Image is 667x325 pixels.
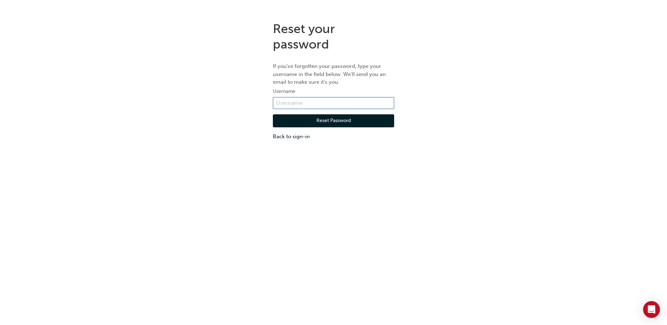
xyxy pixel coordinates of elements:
[273,133,394,141] a: Back to sign-in
[273,87,394,96] label: Username
[273,21,394,52] h1: Reset your password
[273,114,394,128] button: Reset Password
[273,97,394,109] input: Username
[643,301,660,318] div: Open Intercom Messenger
[273,62,394,86] p: If you've forgotten your password, type your username in the field below. We'll send you an email...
